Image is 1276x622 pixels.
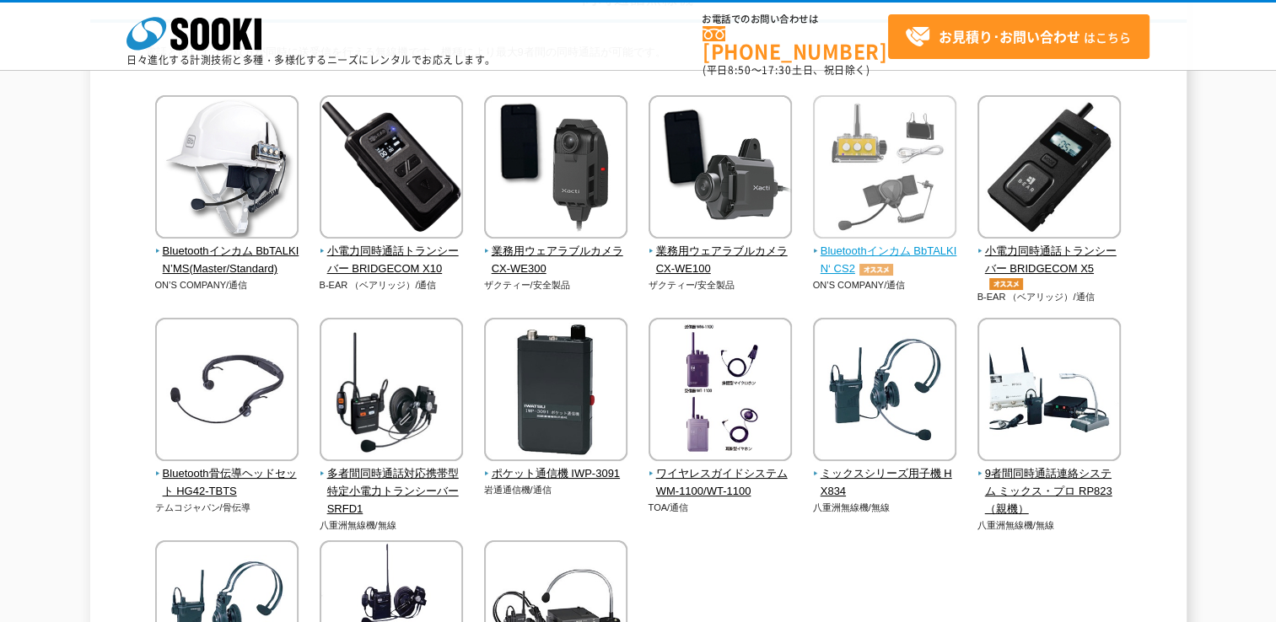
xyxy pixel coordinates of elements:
span: お電話でのお問い合わせは [703,14,888,24]
span: (平日 ～ 土日、祝日除く) [703,62,870,78]
span: 多者間同時通話対応携帯型 特定小電力トランシーバー SRFD1 [320,465,464,517]
img: ポケット通信機 IWP-3091 [484,318,627,465]
a: Bluetooth骨伝導ヘッドセット HG42-TBTS [155,449,299,500]
a: ポケット通信機 IWP-3091 [484,449,628,483]
img: 業務用ウェアラブルカメラ CX-WE100 [649,95,792,243]
p: 日々進化する計測技術と多種・多様化するニーズにレンタルでお応えします。 [127,55,496,65]
img: Bluetooth骨伝導ヘッドセット HG42-TBTS [155,318,299,465]
a: お見積り･お問い合わせはこちら [888,14,1149,59]
a: 業務用ウェアラブルカメラ CX-WE100 [649,227,793,277]
p: ザクティー/安全製品 [484,278,628,292]
img: Bluetoothインカム BbTALKIN‘ CS2 [813,95,956,243]
p: 八重洲無線機/無線 [813,501,957,515]
p: ON’S COMPANY/通信 [813,278,957,292]
a: [PHONE_NUMBER] [703,26,888,61]
span: 小電力同時通話トランシーバー BRIDGECOM X10 [320,243,464,278]
img: 小電力同時通話トランシーバー BRIDGECOM X5 [977,95,1121,243]
span: ミックスシリーズ用子機 HX834 [813,465,957,501]
p: 岩通通信機/通信 [484,483,628,497]
a: 業務用ウェアラブルカメラ CX-WE300 [484,227,628,277]
p: ザクティー/安全製品 [649,278,793,292]
p: B-EAR （ベアリッジ）/通信 [320,278,464,292]
span: 業務用ウェアラブルカメラ CX-WE300 [484,243,628,278]
span: Bluetooth骨伝導ヘッドセット HG42-TBTS [155,465,299,501]
a: 小電力同時通話トランシーバー BRIDGECOM X10 [320,227,464,277]
img: 業務用ウェアラブルカメラ CX-WE300 [484,95,627,243]
span: はこちら [905,24,1131,50]
a: ミックスシリーズ用子機 HX834 [813,449,957,500]
span: 17:30 [762,62,792,78]
span: 小電力同時通話トランシーバー BRIDGECOM X5 [977,243,1122,290]
p: TOA/通信 [649,501,793,515]
p: 八重洲無線機/無線 [320,518,464,533]
strong: お見積り･お問い合わせ [939,26,1080,46]
span: ワイヤレスガイドシステム WM-1100/WT-1100 [649,465,793,501]
img: ミックスシリーズ用子機 HX834 [813,318,956,465]
a: 9者間同時通話連絡システム ミックス・プロ RP823（親機） [977,449,1122,517]
img: オススメ [985,278,1027,290]
img: ワイヤレスガイドシステム WM-1100/WT-1100 [649,318,792,465]
span: 8:50 [728,62,751,78]
a: 小電力同時通話トランシーバー BRIDGECOM X5オススメ [977,227,1122,289]
a: Bluetoothインカム BbTALKIN‘ CS2オススメ [813,227,957,277]
img: Bluetoothインカム BbTALKIN’MS(Master/Standard) [155,95,299,243]
img: 多者間同時通話対応携帯型 特定小電力トランシーバー SRFD1 [320,318,463,465]
img: 9者間同時通話連絡システム ミックス・プロ RP823（親機） [977,318,1121,465]
p: ON’S COMPANY/通信 [155,278,299,292]
p: B-EAR （ベアリッジ）/通信 [977,290,1122,304]
span: ポケット通信機 IWP-3091 [484,465,628,483]
span: Bluetoothインカム BbTALKIN’MS(Master/Standard) [155,243,299,278]
img: 小電力同時通話トランシーバー BRIDGECOM X10 [320,95,463,243]
p: テムコジャパン/骨伝導 [155,501,299,515]
span: Bluetoothインカム BbTALKIN‘ CS2 [813,243,957,278]
p: 八重洲無線機/無線 [977,518,1122,533]
span: 業務用ウェアラブルカメラ CX-WE100 [649,243,793,278]
span: 9者間同時通話連絡システム ミックス・プロ RP823（親機） [977,465,1122,517]
img: オススメ [855,264,897,276]
a: ワイヤレスガイドシステム WM-1100/WT-1100 [649,449,793,500]
a: 多者間同時通話対応携帯型 特定小電力トランシーバー SRFD1 [320,449,464,517]
a: Bluetoothインカム BbTALKIN’MS(Master/Standard) [155,227,299,277]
